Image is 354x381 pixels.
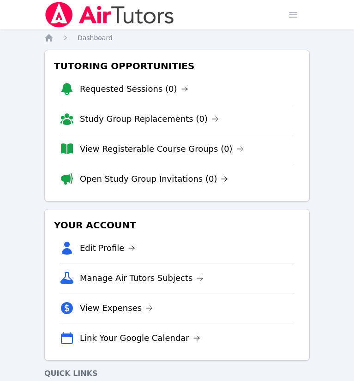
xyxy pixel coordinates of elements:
nav: Breadcrumb [44,33,310,42]
span: Dashboard [78,34,113,42]
a: Requested Sessions (0) [80,83,188,95]
a: Dashboard [78,33,113,42]
a: Study Group Replacements (0) [80,113,219,125]
img: Air Tutors [44,2,175,28]
a: Link Your Google Calendar [80,332,200,345]
a: Manage Air Tutors Subjects [80,272,204,285]
a: View Expenses [80,302,153,315]
h3: Your Account [52,217,302,233]
h3: Tutoring Opportunities [52,58,302,74]
a: Edit Profile [80,242,136,255]
a: Open Study Group Invitations (0) [80,173,228,185]
h4: Quick Links [44,368,310,379]
a: View Registerable Course Groups (0) [80,143,244,155]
